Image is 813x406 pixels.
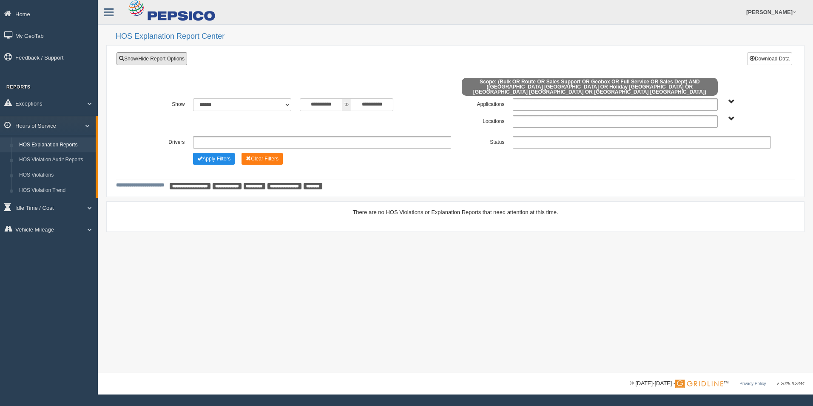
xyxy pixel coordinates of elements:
[117,52,187,65] a: Show/Hide Report Options
[455,115,509,126] label: Locations
[455,98,509,109] label: Applications
[777,381,804,386] span: v. 2025.6.2844
[15,152,96,168] a: HOS Violation Audit Reports
[15,137,96,153] a: HOS Explanation Reports
[630,379,804,388] div: © [DATE]-[DATE] - ™
[462,78,718,96] span: Scope: (Bulk OR Route OR Sales Support OR Geobox OR Full Service OR Sales Dept) AND ([GEOGRAPHIC_...
[136,98,189,109] label: Show
[193,153,235,165] button: Change Filter Options
[116,32,804,41] h2: HOS Explanation Report Center
[136,136,189,146] label: Drivers
[242,153,283,165] button: Change Filter Options
[739,381,766,386] a: Privacy Policy
[15,183,96,198] a: HOS Violation Trend
[675,380,723,388] img: Gridline
[342,98,351,111] span: to
[15,168,96,183] a: HOS Violations
[455,136,509,146] label: Status
[747,52,792,65] button: Download Data
[116,208,795,216] div: There are no HOS Violations or Explanation Reports that need attention at this time.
